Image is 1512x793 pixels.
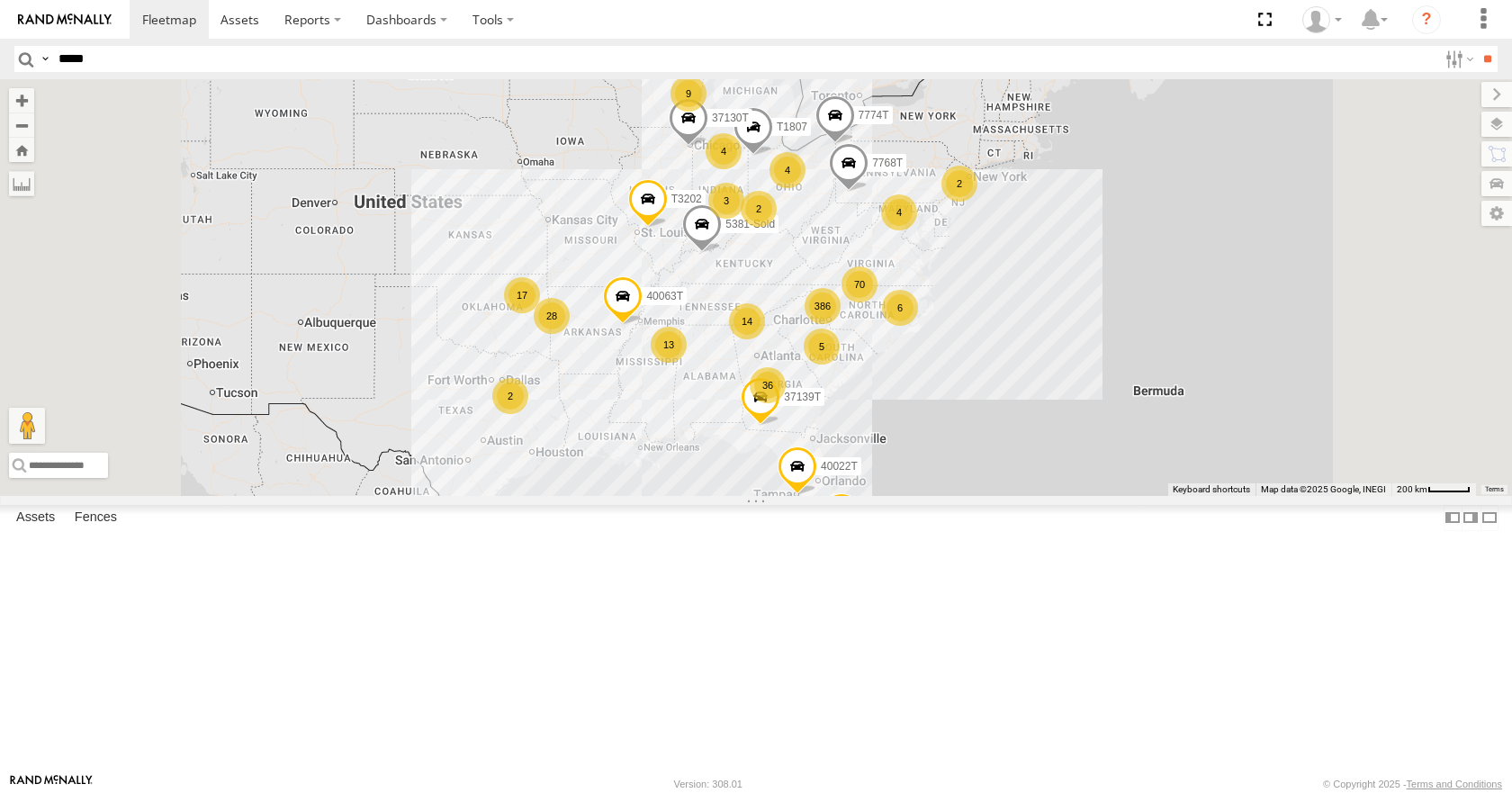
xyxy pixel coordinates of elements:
[492,378,528,414] div: 2
[706,133,742,169] div: 4
[651,327,687,363] div: 13
[1296,6,1348,33] div: Todd Sigmon
[882,290,918,326] div: 6
[729,303,765,339] div: 14
[66,506,126,531] label: Fences
[712,112,749,124] span: 37130T
[7,506,64,531] label: Assets
[804,329,840,365] div: 5
[674,779,742,789] div: Version: 308.01
[534,298,570,334] div: 28
[1412,5,1441,34] i: ?
[1173,483,1250,496] button: Keyboard shortcuts
[18,14,112,26] img: rand-logo.svg
[741,191,777,227] div: 2
[941,166,977,202] div: 2
[821,460,858,473] span: 40022T
[1397,484,1427,494] span: 200 km
[750,367,786,403] div: 36
[1481,201,1512,226] label: Map Settings
[777,122,807,134] span: T1807
[1391,483,1476,496] button: Map Scale: 200 km per 44 pixels
[1438,46,1477,72] label: Search Filter Options
[38,46,52,72] label: Search Query
[9,138,34,162] button: Zoom Home
[1444,505,1462,531] label: Dock Summary Table to the Left
[1485,485,1504,492] a: Terms (opens in new tab)
[1462,505,1480,531] label: Dock Summary Table to the Right
[1261,484,1386,494] span: Map data ©2025 Google, INEGI
[881,194,917,230] div: 4
[671,194,702,206] span: T3202
[784,391,821,403] span: 37139T
[1407,779,1502,789] a: Terms and Conditions
[9,113,34,138] button: Zoom out
[9,88,34,113] button: Zoom in
[9,408,45,444] button: Drag Pegman onto the map to open Street View
[646,291,683,303] span: 40063T
[872,158,903,170] span: 7768T
[9,171,34,196] label: Measure
[725,219,775,231] span: 5381-Sold
[805,288,841,324] div: 386
[708,183,744,219] div: 3
[1480,505,1498,531] label: Hide Summary Table
[1323,779,1502,789] div: © Copyright 2025 -
[769,152,805,188] div: 4
[10,775,93,793] a: Visit our Website
[670,76,706,112] div: 9
[859,109,889,122] span: 7774T
[841,266,877,302] div: 70
[504,277,540,313] div: 17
